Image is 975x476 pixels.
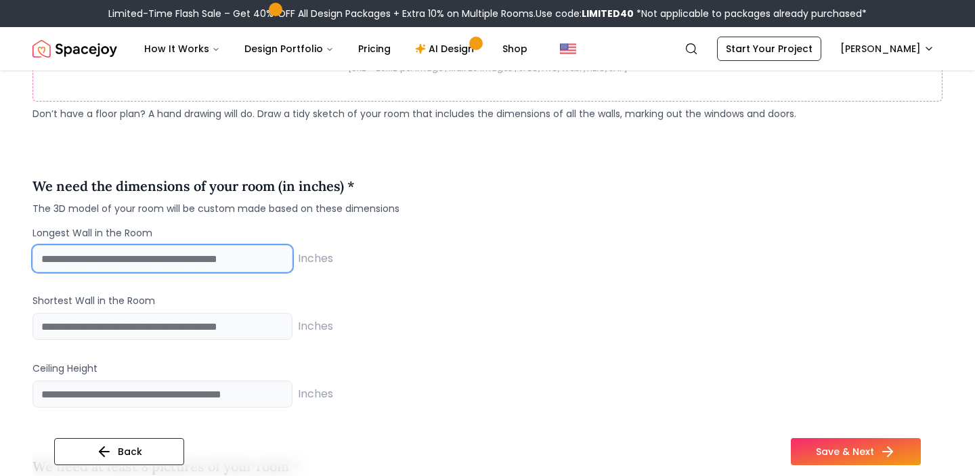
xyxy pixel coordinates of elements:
button: Back [54,438,184,465]
div: Limited-Time Flash Sale – Get 40% OFF All Design Packages + Extra 10% on Multiple Rooms. [108,7,867,20]
span: The 3D model of your room will be custom made based on these dimensions [32,202,399,215]
button: [PERSON_NAME] [832,37,942,61]
a: Spacejoy [32,35,117,62]
a: Start Your Project [717,37,821,61]
span: *Not applicable to packages already purchased* [634,7,867,20]
span: Inches [298,251,333,267]
p: Don’t have a floor plan? A hand drawing will do. Draw a tidy sketch of your room that includes th... [32,107,942,121]
button: How It Works [133,35,231,62]
h4: We need the dimensions of your room (in inches) * [32,176,399,196]
p: Ceiling Height [32,362,942,375]
p: Shortest Wall in the Room [32,294,942,307]
button: Save & Next [791,438,921,465]
span: Inches [298,386,333,402]
nav: Global [32,27,942,70]
nav: Main [133,35,538,62]
span: Use code: [536,7,634,20]
a: Shop [492,35,538,62]
p: Longest Wall in the Room [32,226,942,240]
img: Spacejoy Logo [32,35,117,62]
b: LIMITED40 [582,7,634,20]
a: AI Design [404,35,489,62]
a: Pricing [347,35,402,62]
img: United States [560,41,576,57]
button: Design Portfolio [234,35,345,62]
span: Inches [298,318,333,334]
